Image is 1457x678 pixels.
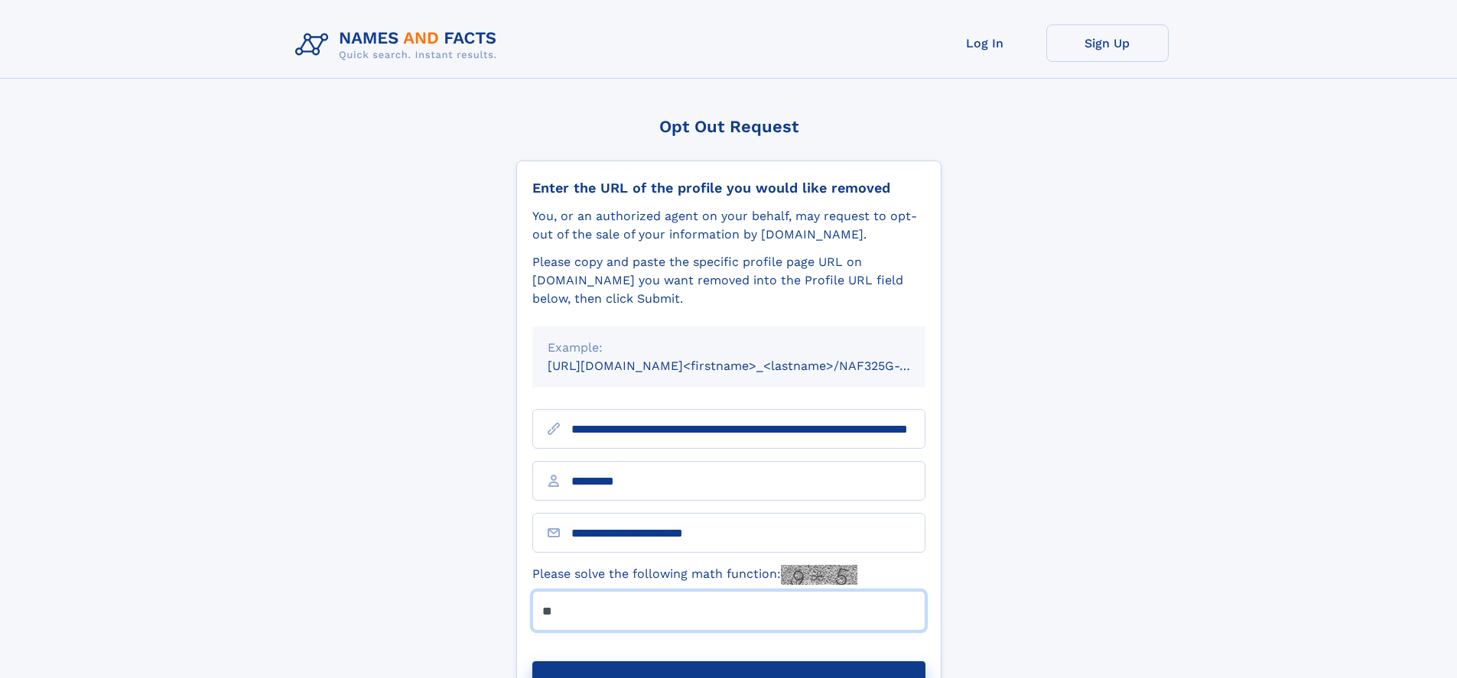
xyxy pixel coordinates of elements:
[516,117,942,136] div: Opt Out Request
[924,24,1046,62] a: Log In
[532,253,925,308] div: Please copy and paste the specific profile page URL on [DOMAIN_NAME] you want removed into the Pr...
[532,565,857,585] label: Please solve the following math function:
[532,180,925,196] div: Enter the URL of the profile you would like removed
[548,358,955,373] small: [URL][DOMAIN_NAME]<firstname>_<lastname>/NAF325G-xxxxxxxx
[1046,24,1169,62] a: Sign Up
[289,24,509,66] img: Logo Names and Facts
[548,339,910,357] div: Example:
[532,207,925,244] div: You, or an authorized agent on your behalf, may request to opt-out of the sale of your informatio...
